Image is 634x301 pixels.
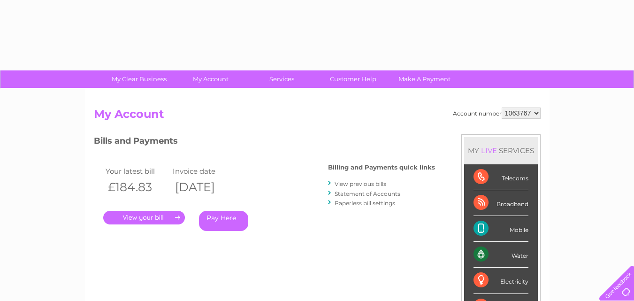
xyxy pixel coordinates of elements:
a: . [103,211,185,224]
div: Water [474,242,528,268]
h4: Billing and Payments quick links [328,164,435,171]
a: My Account [172,70,249,88]
a: Make A Payment [386,70,463,88]
a: Pay Here [199,211,248,231]
a: Paperless bill settings [335,200,395,207]
a: Services [243,70,321,88]
div: MY SERVICES [464,137,538,164]
div: Telecoms [474,164,528,190]
a: Statement of Accounts [335,190,400,197]
a: My Clear Business [100,70,178,88]
div: Account number [453,108,541,119]
td: Your latest bill [103,165,171,178]
div: Mobile [474,216,528,242]
div: Broadband [474,190,528,216]
div: LIVE [479,146,499,155]
a: Customer Help [314,70,392,88]
h2: My Account [94,108,541,125]
h3: Bills and Payments [94,134,435,151]
td: Invoice date [170,165,238,178]
a: View previous bills [335,180,386,187]
th: [DATE] [170,178,238,197]
div: Electricity [474,268,528,293]
th: £184.83 [103,178,171,197]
